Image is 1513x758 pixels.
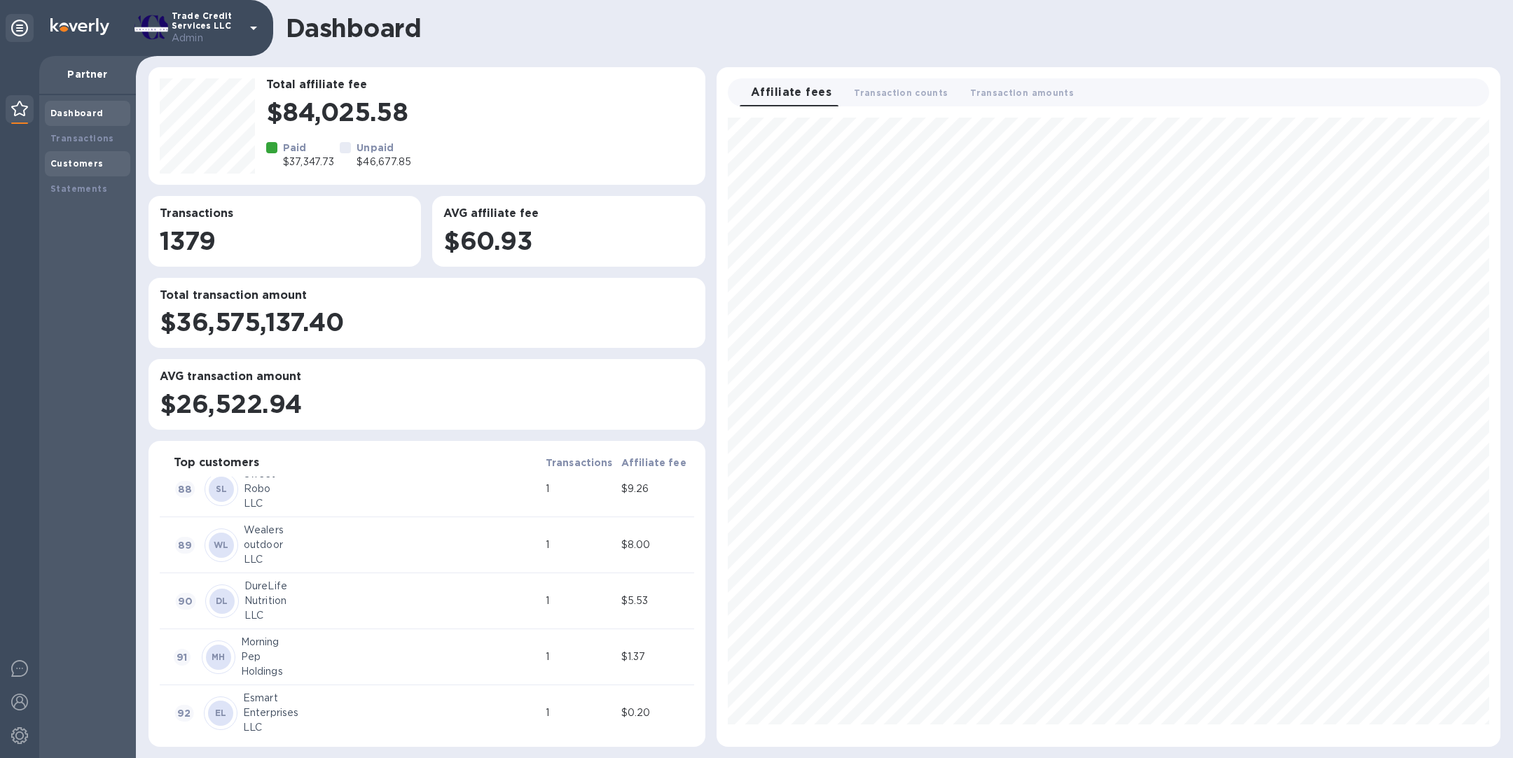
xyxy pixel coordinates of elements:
[243,691,540,706] div: Esmart
[546,594,616,608] div: 1
[621,482,691,496] div: $9.26
[241,664,540,679] div: Holdings
[160,389,694,419] h1: $26,522.94
[160,289,694,302] h3: Total transaction amount
[6,14,34,42] div: Unpin categories
[174,456,259,470] h3: Top customers
[175,593,195,610] span: 90
[244,482,540,496] div: Robo
[621,594,691,608] div: $5.53
[50,108,104,118] b: Dashboard
[357,141,411,155] p: Unpaid
[160,207,410,220] h3: Transactions
[241,635,540,650] div: Morning
[546,482,616,496] div: 1
[175,537,195,554] span: 89
[172,31,242,45] p: Admin
[244,579,540,594] div: DureLife
[174,705,193,722] span: 92
[216,484,228,494] b: SL
[621,454,686,471] span: Affiliate fee
[50,133,114,143] b: Transactions
[215,708,227,718] b: EL
[243,720,540,735] div: LLC
[244,523,540,538] div: Wealers
[160,370,694,384] h3: AVG transaction amount
[286,13,421,43] h1: Dashboard
[621,538,691,552] div: $8.00
[241,650,540,664] div: Pep
[244,594,540,608] div: Nutrition
[50,158,104,169] b: Customers
[854,85,948,100] span: Transaction counts
[244,608,540,623] div: LLC
[160,226,410,255] h1: 1379
[546,650,616,664] div: 1
[11,101,28,116] img: Partner
[243,706,540,720] div: Enterprises
[443,226,693,255] h1: $60.93
[50,183,107,194] b: Statements
[546,538,616,552] div: 1
[357,155,411,169] p: $46,677.85
[283,155,334,169] p: $37,347.73
[546,706,616,720] div: 1
[216,596,228,606] b: DL
[546,457,613,468] b: Transactions
[174,649,191,666] span: 91
[283,141,334,155] p: Paid
[266,97,694,127] h1: $84,025.58
[621,706,691,720] div: $0.20
[546,454,613,471] span: Transactions
[751,83,831,102] span: Affiliate fees
[50,18,109,35] img: Logo
[266,78,694,92] h3: Total affiliate fee
[244,552,540,567] div: LLC
[621,457,686,468] b: Affiliate fee
[970,85,1074,100] span: Transaction amounts
[212,652,226,662] b: MH
[172,11,242,45] p: Trade Credit Services LLC
[50,67,125,81] p: Partner
[244,538,540,552] div: outdoor
[214,540,229,550] b: WL
[160,307,694,337] h1: $36,575,137.40
[621,650,691,664] div: $1.37
[175,481,195,498] span: 88
[244,496,540,511] div: LLC
[443,207,693,220] h3: AVG affiliate fee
